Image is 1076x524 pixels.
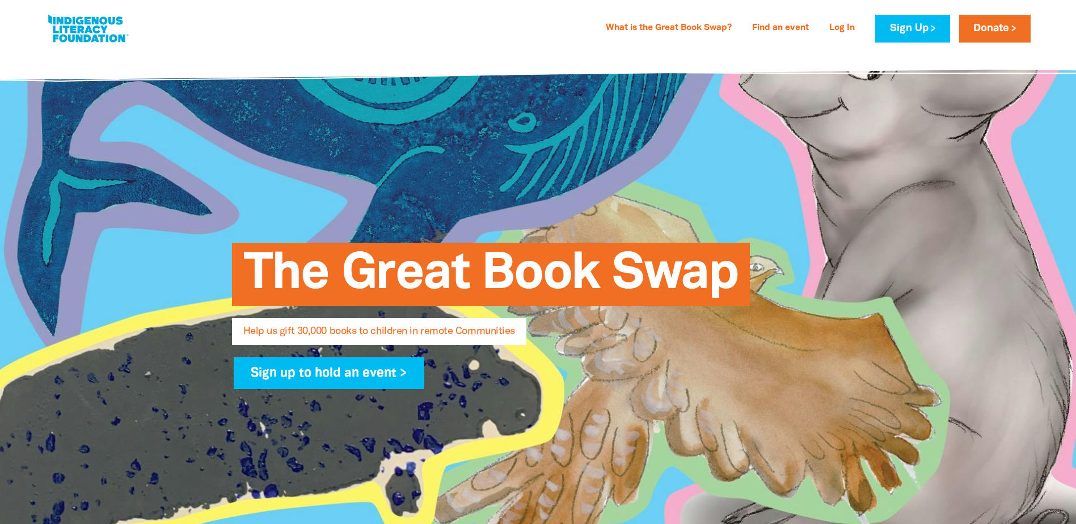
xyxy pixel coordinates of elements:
span: Help us gift 30,000 books to children in remote Communities [243,327,515,345]
a: Donate [959,15,1031,43]
a: What is the Great Book Swap? [599,19,739,37]
a: Find an event [745,19,816,37]
a: Sign up to hold an event > [234,357,425,389]
a: Sign Up [875,15,950,43]
span: The Great Book Swap [243,251,739,306]
a: Log In [822,19,862,37]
